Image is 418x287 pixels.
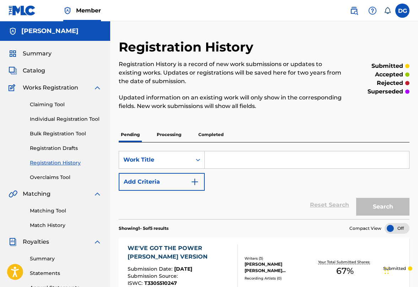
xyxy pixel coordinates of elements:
img: Summary [9,49,17,58]
a: Public Search [347,4,361,18]
a: Bulk Registration Tool [30,130,102,137]
span: 67 % [336,265,354,277]
img: help [368,6,377,15]
span: Member [76,6,101,15]
div: Work Title [123,156,187,164]
span: Compact View [349,225,381,232]
div: [PERSON_NAME] [PERSON_NAME] [PERSON_NAME], [PERSON_NAME] [245,261,307,274]
span: T3305510247 [144,280,177,286]
p: Pending [119,127,142,142]
img: expand [93,83,102,92]
span: Royalties [23,238,49,246]
img: Matching [9,190,17,198]
a: Match History [30,222,102,229]
p: Completed [196,127,226,142]
form: Search Form [119,151,409,219]
img: expand [93,238,102,246]
span: Submission Date : [128,266,174,272]
p: Registration History is a record of new work submissions or updates to existing works. Updates or... [119,60,343,86]
p: Showing 1 - 5 of 5 results [119,225,168,232]
a: Claiming Tool [30,101,102,108]
span: Catalog [23,66,45,75]
img: expand [93,190,102,198]
div: Recording Artists ( 0 ) [245,276,307,281]
div: Notifications [384,7,391,14]
img: Top Rightsholder [63,6,72,15]
iframe: Chat Widget [382,253,418,287]
button: Add Criteria [119,173,205,191]
div: WE'VE GOT THE POWER [PERSON_NAME] VERSION [128,244,232,261]
h2: Registration History [119,39,257,55]
span: Matching [23,190,50,198]
img: Accounts [9,27,17,36]
p: Updated information on an existing work will only show in the corresponding fields. New work subm... [119,93,343,110]
img: search [350,6,358,15]
span: Submission Source : [128,273,179,279]
span: [DATE] [174,266,192,272]
div: Writers ( 3 ) [245,256,307,261]
p: accepted [375,70,403,79]
a: Registration History [30,159,102,167]
img: 9d2ae6d4665cec9f34b9.svg [191,178,199,186]
a: Statements [30,270,102,277]
p: Your Total Submitted Shares: [318,259,372,265]
p: Processing [155,127,183,142]
a: Registration Drafts [30,145,102,152]
h5: David L Greenberg [21,27,79,35]
div: User Menu [395,4,409,18]
p: superseded [368,87,403,96]
span: Works Registration [23,83,78,92]
span: ISWC : [128,280,144,286]
a: Summary [30,255,102,262]
a: Matching Tool [30,207,102,215]
img: MLC Logo [9,5,36,16]
p: submitted [371,62,403,70]
div: Drag [385,260,389,281]
a: Overclaims Tool [30,174,102,181]
a: CatalogCatalog [9,66,45,75]
div: Help [365,4,380,18]
img: Catalog [9,66,17,75]
p: rejected [377,79,403,87]
a: Individual Registration Tool [30,115,102,123]
img: Works Registration [9,83,18,92]
img: Royalties [9,238,17,246]
a: SummarySummary [9,49,52,58]
span: Summary [23,49,52,58]
iframe: Resource Center [398,184,418,241]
